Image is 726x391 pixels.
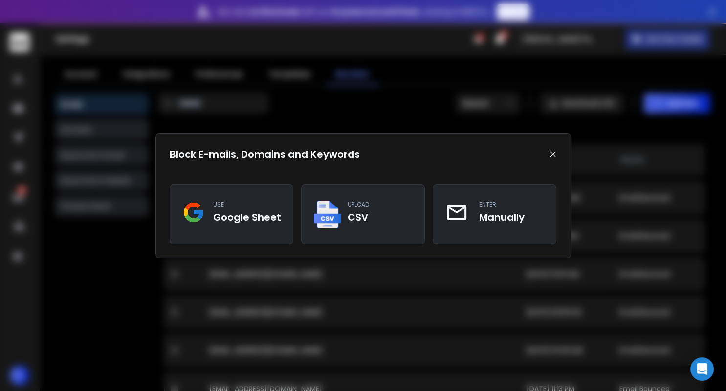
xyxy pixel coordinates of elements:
[479,201,525,208] p: enter
[348,201,369,208] p: upload
[213,210,281,224] h3: Google Sheet
[479,210,525,224] h3: Manually
[348,210,369,224] h3: CSV
[170,147,360,161] h1: Block E-mails, Domains and Keywords
[213,201,281,208] p: use
[690,357,714,381] div: Open Intercom Messenger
